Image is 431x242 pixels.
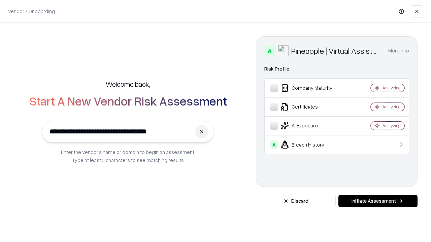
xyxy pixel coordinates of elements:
button: Initiate Assessment [338,195,418,207]
p: Vendor / Onboarding [8,8,55,15]
div: Certificates [270,103,351,111]
div: Risk Profile [264,65,409,73]
div: Analyzing [383,123,401,128]
div: Analyzing [383,85,401,91]
div: A [270,140,278,149]
div: A [264,45,275,56]
button: Discard [256,195,336,207]
p: Enter the vendor’s name or domain to begin an assessment. Type at least 3 characters to see match... [61,148,195,164]
div: AI Exposure [270,122,351,130]
div: Breach History [270,140,351,149]
h5: Welcome back, [106,79,150,89]
img: Pineapple | Virtual Assistant Agency [278,45,289,56]
div: Company Maturity [270,84,351,92]
button: More info [388,45,409,57]
div: Pineapple | Virtual Assistant Agency [291,45,380,56]
h2: Start A New Vendor Risk Assessment [29,94,227,108]
div: Analyzing [383,104,401,110]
